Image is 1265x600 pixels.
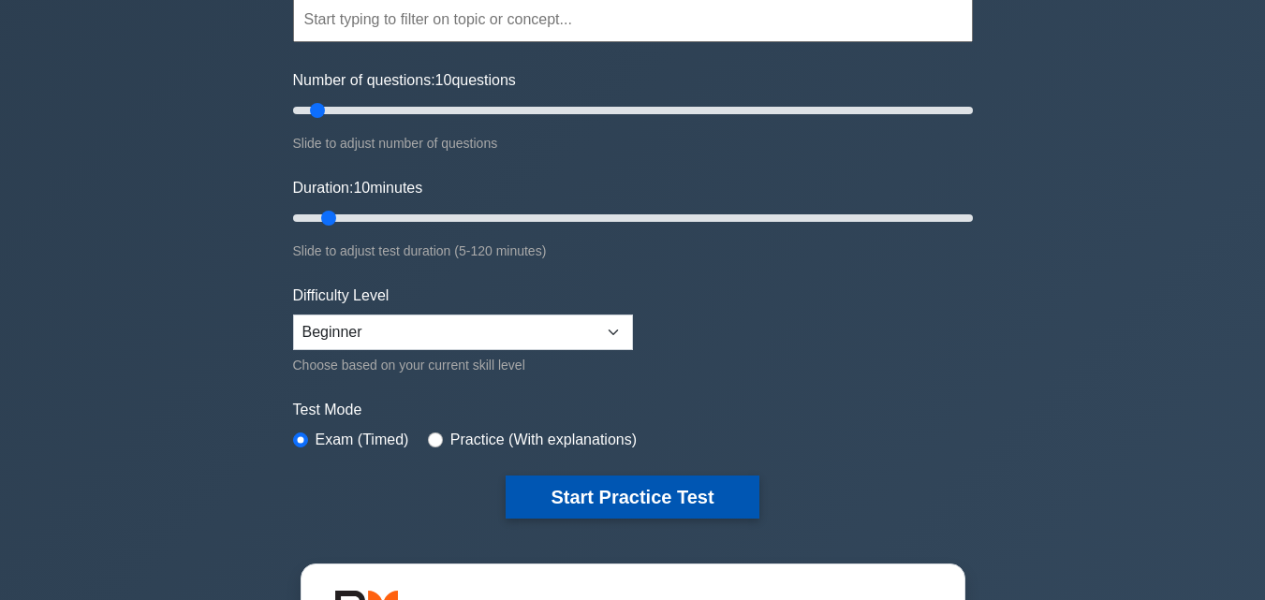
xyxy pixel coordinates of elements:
[316,429,409,451] label: Exam (Timed)
[293,69,516,92] label: Number of questions: questions
[293,285,390,307] label: Difficulty Level
[293,177,423,199] label: Duration: minutes
[293,354,633,376] div: Choose based on your current skill level
[450,429,637,451] label: Practice (With explanations)
[435,72,452,88] span: 10
[353,180,370,196] span: 10
[293,240,973,262] div: Slide to adjust test duration (5-120 minutes)
[293,132,973,154] div: Slide to adjust number of questions
[293,399,973,421] label: Test Mode
[506,476,758,519] button: Start Practice Test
